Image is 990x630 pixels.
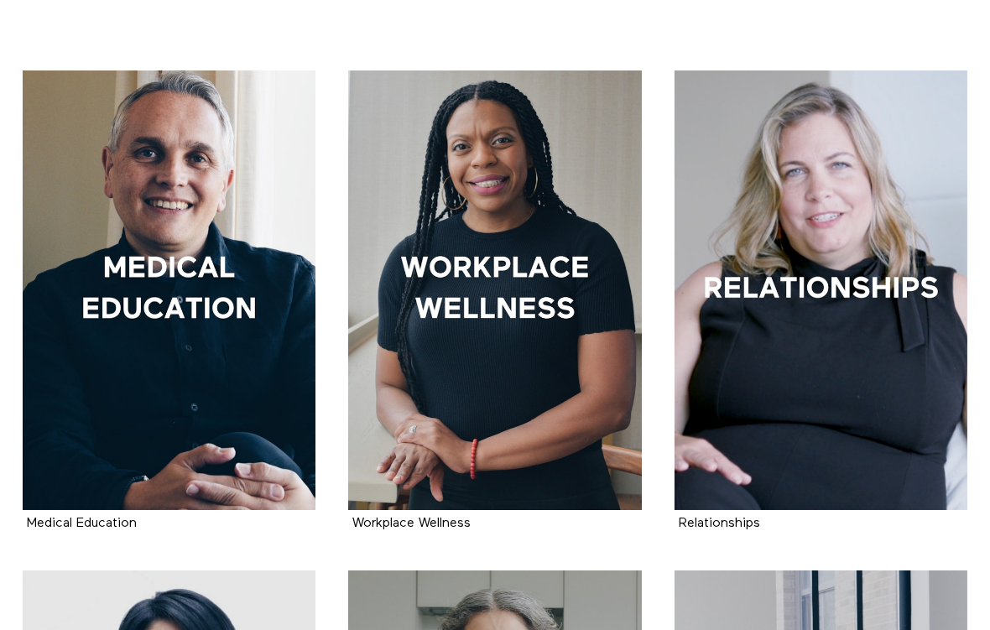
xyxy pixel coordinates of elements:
[675,70,967,510] a: Relationships
[23,70,315,510] a: Medical Education
[679,517,760,530] strong: Relationships
[679,517,760,529] a: Relationships
[27,517,137,529] a: Medical Education
[27,517,137,530] strong: Medical Education
[352,517,471,529] a: Workplace Wellness
[348,70,641,510] a: Workplace Wellness
[352,517,471,530] strong: Workplace Wellness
